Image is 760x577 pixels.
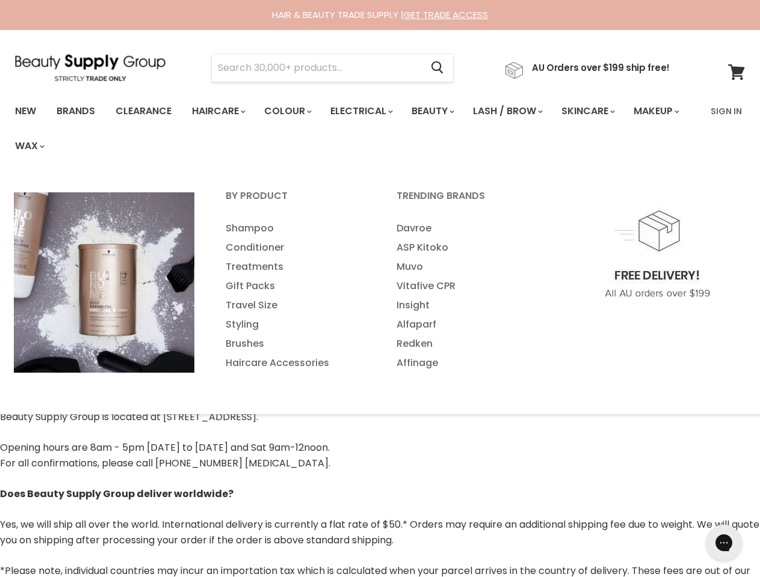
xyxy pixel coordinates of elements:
a: Beauty [403,99,462,124]
iframe: Gorgias live chat messenger [700,521,748,565]
a: Insight [382,296,550,315]
a: Davroe [382,219,550,238]
a: Vitafive CPR [382,276,550,296]
a: Shampoo [211,219,379,238]
input: Search [212,54,421,82]
ul: Main menu [382,219,550,373]
a: Electrical [321,99,400,124]
a: Redken [382,334,550,353]
a: Sign In [703,99,749,124]
a: Wax [6,133,52,159]
a: Clearance [107,99,181,124]
a: Colour [255,99,319,124]
a: Makeup [625,99,687,124]
a: Gift Packs [211,276,379,296]
a: ASP Kitoko [382,238,550,257]
a: Haircare Accessories [211,353,379,373]
form: Product [211,53,454,82]
a: Skincare [552,99,622,124]
ul: Main menu [6,94,703,163]
a: Trending Brands [382,186,550,216]
a: Treatments [211,257,379,276]
button: Search [421,54,453,82]
a: Muvo [382,257,550,276]
a: Alfaparf [382,315,550,334]
a: Haircare [183,99,253,124]
a: New [6,99,45,124]
a: Brushes [211,334,379,353]
a: Brands [48,99,104,124]
a: Affinage [382,353,550,373]
a: By Product [211,186,379,216]
a: Lash / Brow [464,99,550,124]
a: Travel Size [211,296,379,315]
a: Conditioner [211,238,379,257]
ul: Main menu [211,219,379,373]
a: GET TRADE ACCESS [404,8,488,21]
a: Styling [211,315,379,334]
